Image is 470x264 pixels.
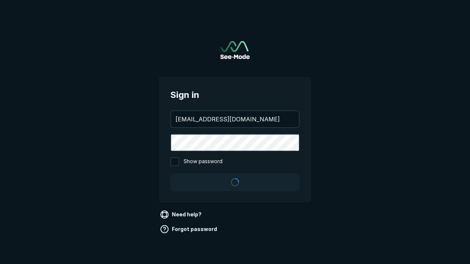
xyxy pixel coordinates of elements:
span: Sign in [170,88,300,102]
span: Show password [184,157,223,166]
a: Need help? [159,209,205,220]
a: Forgot password [159,223,220,235]
a: Go to sign in [220,41,250,59]
img: See-Mode Logo [220,41,250,59]
input: your@email.com [171,111,299,127]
